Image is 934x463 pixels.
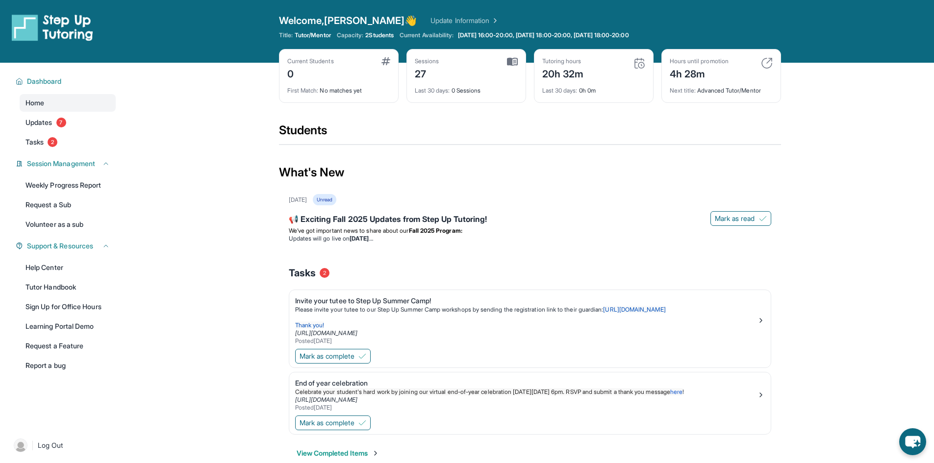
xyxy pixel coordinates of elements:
span: [DATE] 16:00-20:00, [DATE] 18:00-20:00, [DATE] 18:00-20:00 [458,31,629,39]
span: Session Management [27,159,95,169]
a: Volunteer as a sub [20,216,116,233]
span: Welcome, [PERSON_NAME] 👋 [279,14,417,27]
span: 2 [48,137,57,147]
a: Home [20,94,116,112]
span: 2 Students [365,31,394,39]
span: Last 30 days : [542,87,578,94]
span: First Match : [287,87,319,94]
strong: Fall 2025 Program: [409,227,462,234]
span: Next title : [670,87,696,94]
img: card [633,57,645,69]
button: Mark as complete [295,349,371,364]
span: Title: [279,31,293,39]
img: user-img [14,439,27,452]
a: Weekly Progress Report [20,176,116,194]
button: Mark as complete [295,415,371,430]
div: 20h 32m [542,65,584,81]
span: Tasks [289,266,316,280]
img: card [761,57,773,69]
a: Sign Up for Office Hours [20,298,116,316]
a: [URL][DOMAIN_NAME] [295,329,357,337]
div: No matches yet [287,81,390,95]
span: Tasks [25,137,44,147]
a: |Log Out [10,435,116,456]
span: Current Availability: [400,31,454,39]
a: Tutor Handbook [20,278,116,296]
li: Updates will go live on [289,235,771,243]
span: | [31,439,34,451]
img: card [381,57,390,65]
a: Report a bug [20,357,116,374]
img: Mark as complete [358,419,366,427]
a: [URL][DOMAIN_NAME] [603,306,665,313]
div: Invite your tutee to Step Up Summer Camp! [295,296,757,306]
span: Dashboard [27,76,62,86]
span: 2 [320,268,329,278]
div: 0 Sessions [415,81,518,95]
a: [DATE] 16:00-20:00, [DATE] 18:00-20:00, [DATE] 18:00-20:00 [456,31,631,39]
div: 📢 Exciting Fall 2025 Updates from Step Up Tutoring! [289,213,771,227]
a: Learning Portal Demo [20,317,116,335]
button: Session Management [23,159,110,169]
span: Home [25,98,44,108]
div: What's New [279,151,781,194]
div: 0 [287,65,334,81]
a: End of year celebrationCelebrate your student's hard work by joining our virtual end-of-year cele... [289,372,771,414]
span: Last 30 days : [415,87,450,94]
span: Support & Resources [27,241,93,251]
div: Students [279,122,781,144]
div: 4h 28m [670,65,729,81]
a: Updates7 [20,114,116,131]
img: logo [12,14,93,41]
div: Posted [DATE] [295,337,757,345]
div: Current Students [287,57,334,65]
a: Tasks2 [20,133,116,151]
span: Thank you! [295,321,325,329]
span: Log Out [38,440,63,450]
button: Mark as read [710,211,771,226]
a: Request a Feature [20,337,116,355]
span: Tutor/Mentor [295,31,331,39]
span: Mark as complete [300,418,354,428]
div: Hours until promotion [670,57,729,65]
div: Posted [DATE] [295,404,757,412]
a: Request a Sub [20,196,116,214]
span: We’ve got important news to share about our [289,227,409,234]
a: [URL][DOMAIN_NAME] [295,396,357,403]
a: Invite your tutee to Step Up Summer Camp!Please invite your tutee to our Step Up Summer Camp work... [289,290,771,347]
p: ! [295,388,757,396]
button: Dashboard [23,76,110,86]
div: [DATE] [289,196,307,204]
span: Capacity: [337,31,364,39]
a: Update Information [430,16,499,25]
span: Celebrate your student's hard work by joining our virtual end-of-year celebration [DATE][DATE] 6p... [295,388,670,395]
span: Updates [25,118,52,127]
img: Chevron Right [489,16,499,25]
div: 0h 0m [542,81,645,95]
img: Mark as complete [358,352,366,360]
span: Mark as read [715,214,755,223]
div: End of year celebration [295,378,757,388]
div: Advanced Tutor/Mentor [670,81,773,95]
div: Unread [313,194,336,205]
button: View Completed Items [297,448,379,458]
img: card [507,57,518,66]
a: Help Center [20,259,116,276]
span: 7 [56,118,66,127]
div: Tutoring hours [542,57,584,65]
div: Sessions [415,57,439,65]
strong: [DATE] [350,235,373,242]
button: chat-button [899,428,926,455]
img: Mark as read [759,215,767,222]
div: 27 [415,65,439,81]
a: here [670,388,682,395]
button: Support & Resources [23,241,110,251]
span: Mark as complete [300,351,354,361]
p: Please invite your tutee to our Step Up Summer Camp workshops by sending the registration link to... [295,306,757,314]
